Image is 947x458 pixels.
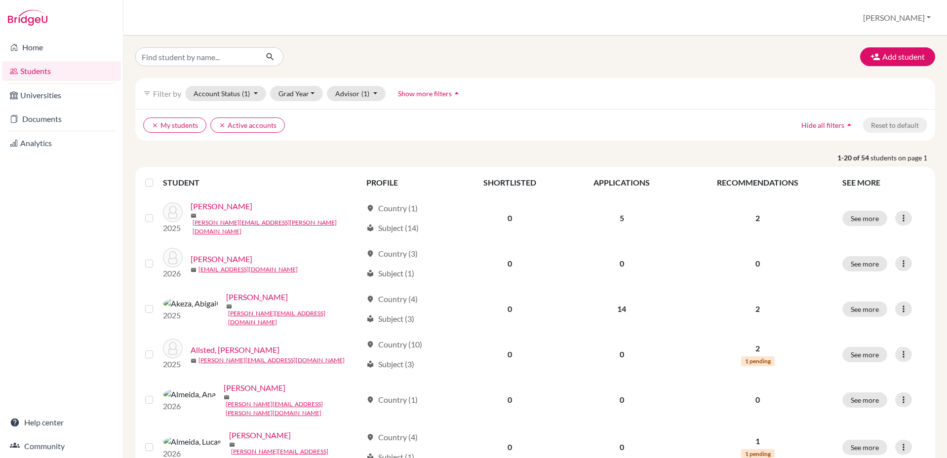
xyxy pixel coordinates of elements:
[455,171,564,194] th: SHORTLISTED
[455,376,564,423] td: 0
[198,265,298,274] a: [EMAIL_ADDRESS][DOMAIN_NAME]
[163,400,216,412] p: 2026
[366,396,374,404] span: location_on
[229,429,291,441] a: [PERSON_NAME]
[564,171,679,194] th: APPLICATIONS
[564,285,679,333] td: 14
[2,38,121,57] a: Home
[226,304,232,309] span: mail
[163,339,183,358] img: Allsted, Amalie Frette
[455,333,564,376] td: 0
[842,440,887,455] button: See more
[398,89,452,98] span: Show more filters
[191,344,279,356] a: Allsted, [PERSON_NAME]
[191,267,197,273] span: mail
[366,222,419,234] div: Subject (14)
[2,85,121,105] a: Universities
[366,315,374,323] span: local_library
[163,222,183,234] p: 2025
[2,413,121,432] a: Help center
[366,358,414,370] div: Subject (3)
[455,194,564,242] td: 0
[191,213,197,219] span: mail
[163,436,221,448] img: Almeida, Lucas
[163,248,183,267] img: Agulto, Bianca
[193,218,362,236] a: [PERSON_NAME][EMAIL_ADDRESS][PERSON_NAME][DOMAIN_NAME]
[837,153,870,163] strong: 1-20 of 54
[366,341,374,348] span: location_on
[685,394,830,406] p: 0
[366,293,418,305] div: Country (4)
[366,313,414,325] div: Subject (3)
[226,291,288,303] a: [PERSON_NAME]
[842,211,887,226] button: See more
[143,117,206,133] button: clearMy students
[870,153,935,163] span: students on page 1
[135,47,258,66] input: Find student by name...
[185,86,266,101] button: Account Status(1)
[564,194,679,242] td: 5
[366,204,374,212] span: location_on
[163,358,183,370] p: 2025
[366,295,374,303] span: location_on
[163,298,218,309] img: Akeza, Abigail
[163,267,183,279] p: 2026
[229,442,235,448] span: mail
[741,356,775,366] span: 1 pending
[366,394,418,406] div: Country (1)
[191,358,197,364] span: mail
[198,356,345,365] a: [PERSON_NAME][EMAIL_ADDRESS][DOMAIN_NAME]
[685,258,830,269] p: 0
[366,431,418,443] div: Country (4)
[366,269,374,277] span: local_library
[163,309,218,321] p: 2025
[564,333,679,376] td: 0
[219,122,226,129] i: clear
[685,343,830,354] p: 2
[860,47,935,66] button: Add student
[210,117,285,133] button: clearActive accounts
[2,109,121,129] a: Documents
[836,171,931,194] th: SEE MORE
[163,171,360,194] th: STUDENT
[366,224,374,232] span: local_library
[366,250,374,258] span: location_on
[842,302,887,317] button: See more
[163,202,183,222] img: Aboobaker, Adnaan
[801,121,844,129] span: Hide all filters
[685,212,830,224] p: 2
[863,117,927,133] button: Reset to default
[842,392,887,408] button: See more
[153,89,181,98] span: Filter by
[327,86,386,101] button: Advisor(1)
[455,285,564,333] td: 0
[2,133,121,153] a: Analytics
[361,89,369,98] span: (1)
[452,88,462,98] i: arrow_drop_up
[2,61,121,81] a: Students
[228,309,362,327] a: [PERSON_NAME][EMAIL_ADDRESS][DOMAIN_NAME]
[152,122,158,129] i: clear
[226,400,362,418] a: [PERSON_NAME][EMAIL_ADDRESS][PERSON_NAME][DOMAIN_NAME]
[366,202,418,214] div: Country (1)
[844,120,854,130] i: arrow_drop_up
[143,89,151,97] i: filter_list
[564,376,679,423] td: 0
[564,242,679,285] td: 0
[2,436,121,456] a: Community
[685,435,830,447] p: 1
[366,339,422,350] div: Country (10)
[366,433,374,441] span: location_on
[859,8,935,27] button: [PERSON_NAME]
[224,394,230,400] span: mail
[685,303,830,315] p: 2
[390,86,470,101] button: Show more filtersarrow_drop_up
[366,248,418,260] div: Country (3)
[793,117,863,133] button: Hide all filtersarrow_drop_up
[360,171,455,194] th: PROFILE
[191,253,252,265] a: [PERSON_NAME]
[455,242,564,285] td: 0
[842,256,887,271] button: See more
[679,171,836,194] th: RECOMMENDATIONS
[191,200,252,212] a: [PERSON_NAME]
